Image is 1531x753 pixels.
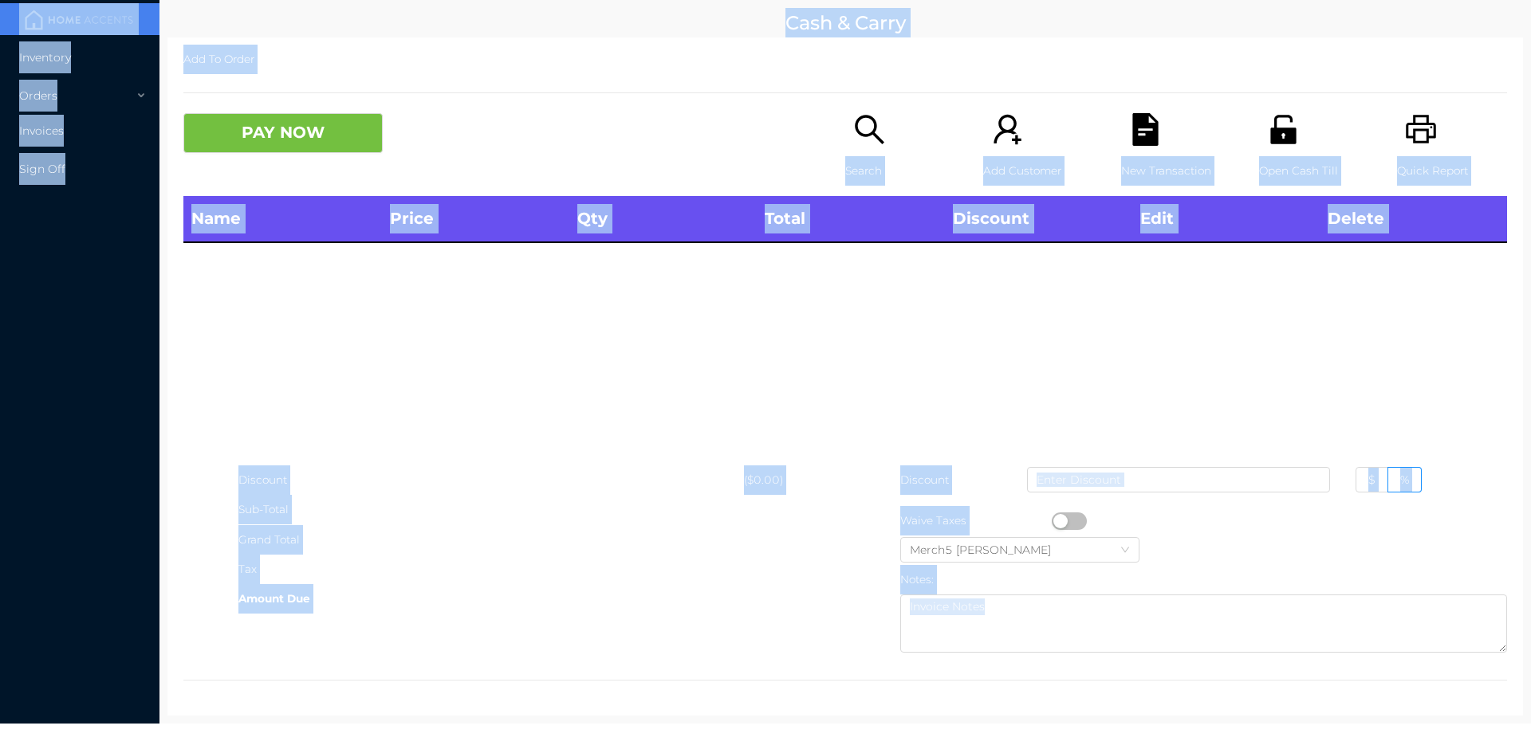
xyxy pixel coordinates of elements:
i: icon: search [853,113,886,146]
th: Total [757,196,944,242]
p: Add To Order [183,45,1507,74]
button: PAY NOW [183,113,383,153]
span: $ [1368,473,1376,487]
i: icon: user-add [991,113,1024,146]
span: % [1400,473,1409,487]
img: mainBanner [19,8,139,32]
p: Quick Report [1397,156,1507,186]
th: Name [183,196,382,242]
div: Merch5 Lawrence [910,538,1067,562]
i: icon: down [1120,545,1130,556]
th: Qty [569,196,757,242]
i: icon: unlock [1267,113,1300,146]
p: Open Cash Till [1259,156,1369,186]
div: Grand Total [238,525,744,555]
th: Edit [1132,196,1320,242]
div: Cash & Carry [167,8,1523,37]
th: Discount [945,196,1132,242]
input: Enter Discount [1027,467,1330,492]
th: Delete [1320,196,1507,242]
p: Search [845,156,955,186]
p: New Transaction [1121,156,1231,186]
span: Inventory [19,50,71,65]
div: ($0.00) [744,465,845,495]
span: Sign Off [19,162,65,176]
p: Add Customer [983,156,1093,186]
div: Waive Taxes [900,506,1052,535]
div: Amount Due [238,584,744,614]
i: icon: file-text [1129,113,1162,146]
p: Discount [900,465,950,495]
th: Price [382,196,569,242]
i: icon: printer [1405,113,1438,146]
span: Invoices [19,124,64,138]
div: Tax [238,555,744,584]
div: Sub-Total [238,495,744,524]
div: Discount [238,465,744,495]
label: Notes: [900,573,934,586]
